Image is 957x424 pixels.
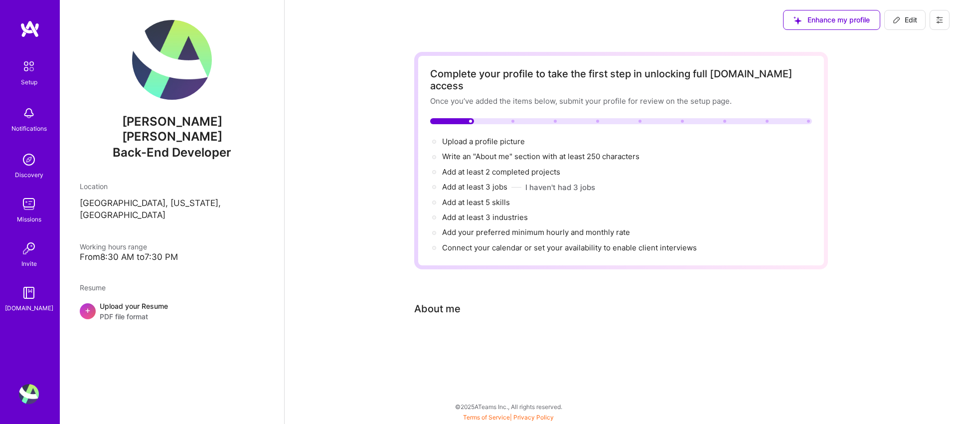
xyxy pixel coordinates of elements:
div: Once you’ve added the items below, submit your profile for review on the setup page. [430,96,812,106]
span: Add at least 3 jobs [442,182,507,192]
span: | [463,414,554,421]
div: Discovery [15,170,43,180]
div: Complete your profile to take the first step in unlocking full [DOMAIN_NAME] access [430,68,812,92]
span: Add at least 3 industries [442,212,528,222]
span: [PERSON_NAME] [PERSON_NAME] [80,114,264,144]
button: I haven't had 3 jobs [525,182,595,193]
span: Resume [80,283,106,292]
img: guide book [19,283,39,303]
span: PDF file format [100,311,168,322]
img: User Avatar [132,20,212,100]
span: Upload a profile picture [442,137,525,146]
span: Connect your calendar or set your availability to enable client interviews [442,243,697,252]
span: Add your preferred minimum hourly and monthly rate [442,227,630,237]
div: © 2025 ATeams Inc., All rights reserved. [60,394,957,419]
div: From 8:30 AM to 7:30 PM [80,252,264,262]
a: Terms of Service [463,414,510,421]
button: Enhance my profile [783,10,880,30]
p: [GEOGRAPHIC_DATA], [US_STATE], [GEOGRAPHIC_DATA] [80,198,264,221]
span: Add at least 2 completed projects [442,167,560,177]
span: Back-End Developer [113,145,231,160]
img: setup [18,56,39,77]
span: Add at least 5 skills [442,198,510,207]
img: User Avatar [19,384,39,404]
div: Setup [21,77,37,87]
a: User Avatar [16,384,41,404]
div: Invite [21,258,37,269]
img: teamwork [19,194,39,214]
img: bell [19,103,39,123]
span: Enhance my profile [794,15,870,25]
div: Location [80,181,264,192]
div: About me [414,301,461,316]
button: Edit [884,10,926,30]
span: Working hours range [80,242,147,251]
div: Missions [17,214,41,224]
img: logo [20,20,40,38]
img: Invite [19,238,39,258]
span: Write an "About me" section with at least 250 characters [442,152,641,161]
div: [DOMAIN_NAME] [5,303,53,313]
img: discovery [19,150,39,170]
div: +Upload your ResumePDF file format [80,301,264,322]
span: Edit [893,15,917,25]
i: icon SuggestedTeams [794,16,801,24]
div: Notifications [11,123,47,134]
a: Privacy Policy [513,414,554,421]
span: + [85,305,91,315]
div: Upload your Resume [100,301,168,322]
